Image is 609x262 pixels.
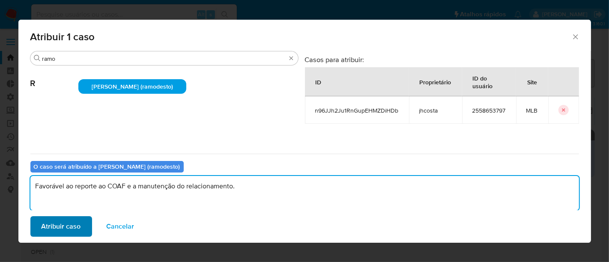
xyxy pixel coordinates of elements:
[107,217,134,236] span: Cancelar
[78,79,187,94] div: [PERSON_NAME] (ramodesto)
[305,55,579,64] h3: Casos para atribuir:
[96,216,146,237] button: Cancelar
[526,107,538,114] span: MLB
[30,176,579,210] textarea: Favorável ao reporte ao COAF e a manutenção do relacionamento.
[92,82,173,91] span: [PERSON_NAME] (ramodesto)
[463,68,516,96] div: ID do usuário
[571,33,579,40] button: Fechar a janela
[34,55,41,62] button: Buscar
[18,20,591,243] div: assign-modal
[315,107,399,114] span: n96JJh2Ju1RnGupEHMZDiHDb
[30,32,572,42] span: Atribuir 1 caso
[517,71,548,92] div: Site
[419,107,452,114] span: jhcosta
[409,71,462,92] div: Proprietário
[305,71,332,92] div: ID
[288,55,295,62] button: Borrar
[30,65,78,89] span: R
[472,107,506,114] span: 2558653797
[558,105,569,115] button: icon-button
[30,216,92,237] button: Atribuir caso
[42,55,286,63] input: Analista de pesquisa
[42,217,81,236] span: Atribuir caso
[34,162,180,171] b: O caso será atribuído a [PERSON_NAME] (ramodesto)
